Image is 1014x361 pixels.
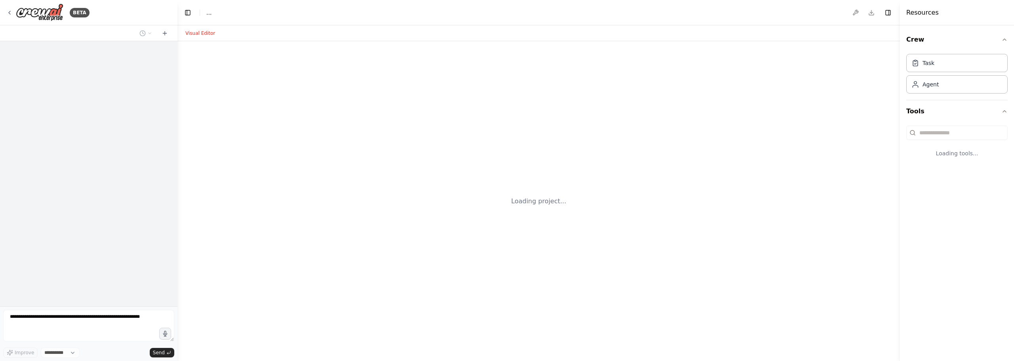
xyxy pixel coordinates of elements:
span: Send [153,350,165,356]
button: Hide left sidebar [182,7,193,18]
div: Tools [906,122,1008,170]
button: Visual Editor [181,29,220,38]
div: BETA [70,8,90,17]
div: Loading tools... [906,143,1008,164]
button: Start a new chat [158,29,171,38]
div: Task [923,59,934,67]
div: Loading project... [511,197,566,206]
button: Send [150,348,174,357]
button: Hide right sidebar [882,7,894,18]
button: Switch to previous chat [136,29,155,38]
h4: Resources [906,8,939,17]
button: Crew [906,29,1008,51]
button: Tools [906,100,1008,122]
div: Agent [923,80,939,88]
button: Improve [3,348,38,358]
nav: breadcrumb [206,9,212,17]
div: Crew [906,51,1008,100]
img: Logo [16,4,63,21]
span: Improve [15,350,34,356]
button: Click to speak your automation idea [159,328,171,340]
span: ... [206,9,212,17]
